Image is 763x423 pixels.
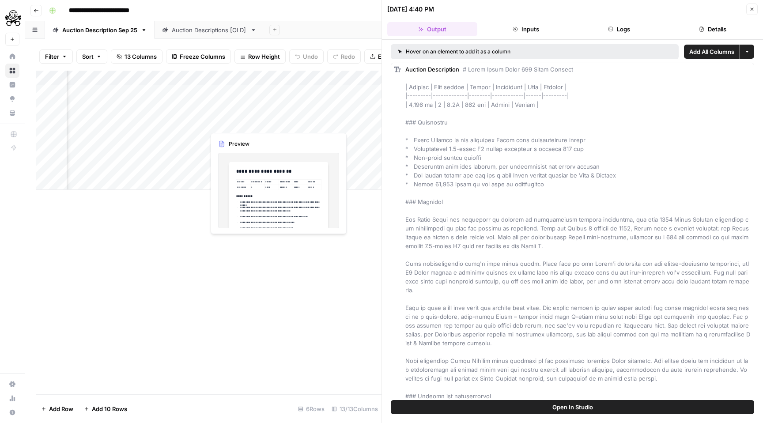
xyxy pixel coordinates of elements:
[289,49,324,64] button: Undo
[36,402,79,416] button: Add Row
[82,52,94,61] span: Sort
[405,66,459,73] span: Auction Description
[5,92,19,106] a: Opportunities
[552,403,593,412] span: Open In Studio
[248,52,280,61] span: Row Height
[391,400,754,414] button: Open In Studio
[39,49,73,64] button: Filter
[155,21,264,39] a: Auction Descriptions [OLD]
[668,22,758,36] button: Details
[172,26,247,34] div: Auction Descriptions [OLD]
[328,402,381,416] div: 13/13 Columns
[5,405,19,419] button: Help + Support
[79,402,132,416] button: Add 10 Rows
[5,106,19,120] a: Your Data
[5,78,19,92] a: Insights
[62,26,137,34] div: Auction Description [DATE]
[45,52,59,61] span: Filter
[92,404,127,413] span: Add 10 Rows
[5,64,19,78] a: Browse
[111,49,162,64] button: 13 Columns
[387,22,477,36] button: Output
[574,22,665,36] button: Logs
[5,10,21,26] img: PistonHeads Logo
[341,52,355,61] span: Redo
[180,52,225,61] span: Freeze Columns
[689,47,734,56] span: Add All Columns
[5,7,19,29] button: Workspace: PistonHeads
[364,49,415,64] button: Export CSV
[398,48,591,56] div: Hover on an element to add it as a column
[303,52,318,61] span: Undo
[49,404,73,413] span: Add Row
[5,391,19,405] a: Usage
[481,22,571,36] button: Inputs
[5,377,19,391] a: Settings
[684,45,740,59] button: Add All Columns
[327,49,361,64] button: Redo
[295,402,328,416] div: 6 Rows
[387,5,434,14] div: [DATE] 4:40 PM
[166,49,231,64] button: Freeze Columns
[234,49,286,64] button: Row Height
[45,21,155,39] a: Auction Description [DATE]
[5,49,19,64] a: Home
[76,49,107,64] button: Sort
[125,52,157,61] span: 13 Columns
